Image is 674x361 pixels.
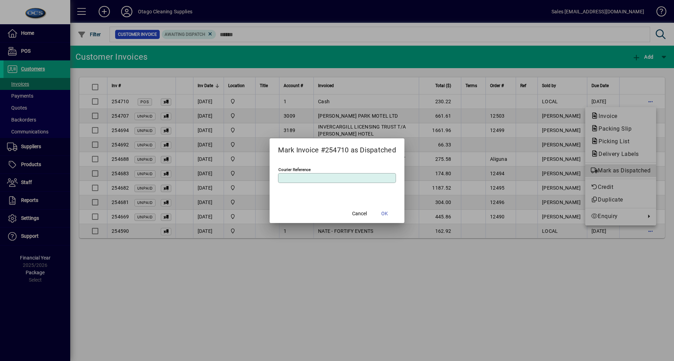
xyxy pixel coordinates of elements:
button: OK [374,208,396,220]
button: Cancel [348,208,371,220]
span: OK [381,210,388,217]
h2: Mark Invoice #254710 as Dispatched [270,138,404,159]
mat-label: Courier Reference [278,167,311,172]
span: Cancel [352,210,367,217]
